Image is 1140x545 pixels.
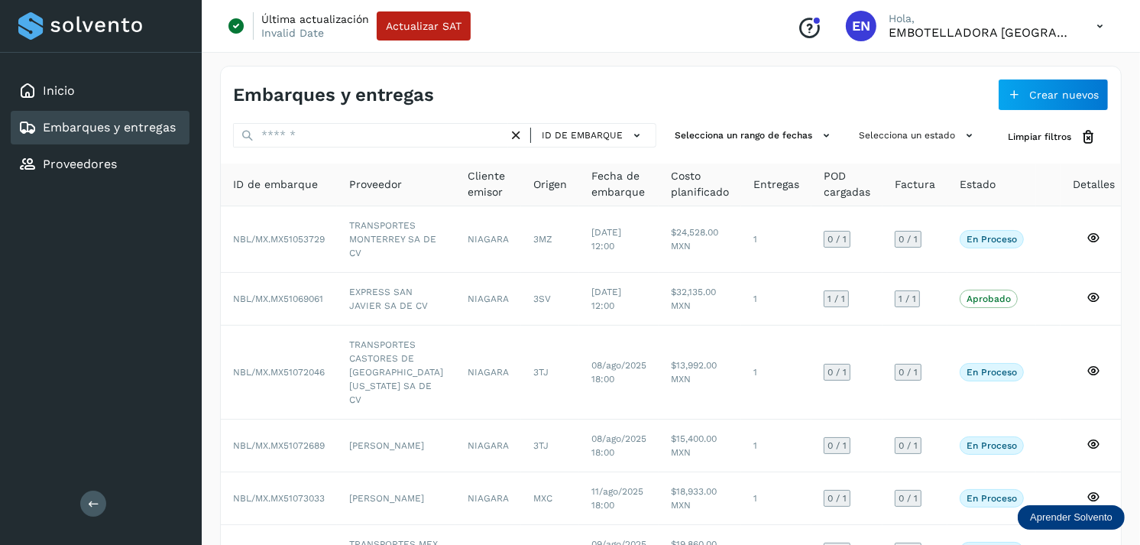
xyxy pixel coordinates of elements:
[1030,511,1112,524] p: Aprender Solvento
[542,128,623,142] span: ID de embarque
[349,177,402,193] span: Proveedor
[591,227,621,251] span: [DATE] 12:00
[824,168,870,200] span: POD cargadas
[659,472,741,525] td: $18,933.00 MXN
[521,472,579,525] td: MXC
[233,367,325,378] span: NBL/MX.MX51072046
[233,294,323,304] span: NBL/MX.MX51069061
[11,148,189,181] div: Proveedores
[659,326,741,420] td: $13,992.00 MXN
[741,326,811,420] td: 1
[967,440,1017,451] p: En proceso
[899,494,918,503] span: 0 / 1
[233,84,434,106] h4: Embarques y entregas
[827,368,847,377] span: 0 / 1
[967,294,1011,304] p: Aprobado
[899,441,918,450] span: 0 / 1
[521,326,579,420] td: 3TJ
[468,168,509,200] span: Cliente emisor
[43,83,75,98] a: Inicio
[591,287,621,311] span: [DATE] 12:00
[996,123,1109,151] button: Limpiar filtros
[455,273,521,326] td: NIAGARA
[895,177,935,193] span: Factura
[967,234,1017,245] p: En proceso
[537,125,649,147] button: ID de embarque
[261,12,369,26] p: Última actualización
[521,420,579,472] td: 3TJ
[741,273,811,326] td: 1
[899,294,916,303] span: 1 / 1
[827,441,847,450] span: 0 / 1
[521,206,579,273] td: 3MZ
[659,273,741,326] td: $32,135.00 MXN
[827,294,845,303] span: 1 / 1
[889,12,1072,25] p: Hola,
[233,177,318,193] span: ID de embarque
[261,26,324,40] p: Invalid Date
[43,120,176,135] a: Embarques y entregas
[533,177,567,193] span: Origen
[899,235,918,244] span: 0 / 1
[591,433,646,458] span: 08/ago/2025 18:00
[998,79,1109,111] button: Crear nuevos
[1073,177,1115,193] span: Detalles
[337,472,455,525] td: [PERSON_NAME]
[741,206,811,273] td: 1
[960,177,996,193] span: Estado
[1018,505,1125,530] div: Aprender Solvento
[967,367,1017,378] p: En proceso
[889,25,1072,40] p: EMBOTELLADORA NIAGARA DE MEXICO
[827,494,847,503] span: 0 / 1
[455,420,521,472] td: NIAGARA
[899,368,918,377] span: 0 / 1
[591,486,643,511] span: 11/ago/2025 18:00
[659,206,741,273] td: $24,528.00 MXN
[11,74,189,108] div: Inicio
[741,420,811,472] td: 1
[591,360,646,384] span: 08/ago/2025 18:00
[753,177,799,193] span: Entregas
[455,206,521,273] td: NIAGARA
[521,273,579,326] td: 3SV
[233,234,325,245] span: NBL/MX.MX51053729
[455,326,521,420] td: NIAGARA
[386,21,462,31] span: Actualizar SAT
[337,420,455,472] td: [PERSON_NAME]
[669,123,840,148] button: Selecciona un rango de fechas
[671,168,729,200] span: Costo planificado
[337,326,455,420] td: TRANSPORTES CASTORES DE [GEOGRAPHIC_DATA][US_STATE] SA DE CV
[1029,89,1099,100] span: Crear nuevos
[455,472,521,525] td: NIAGARA
[827,235,847,244] span: 0 / 1
[233,440,325,451] span: NBL/MX.MX51072689
[659,420,741,472] td: $15,400.00 MXN
[1008,130,1071,144] span: Limpiar filtros
[233,493,325,504] span: NBL/MX.MX51073033
[377,11,471,41] button: Actualizar SAT
[11,111,189,144] div: Embarques y entregas
[591,168,646,200] span: Fecha de embarque
[967,493,1017,504] p: En proceso
[853,123,983,148] button: Selecciona un estado
[43,157,117,171] a: Proveedores
[337,273,455,326] td: EXPRESS SAN JAVIER SA DE CV
[337,206,455,273] td: TRANSPORTES MONTERREY SA DE CV
[741,472,811,525] td: 1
